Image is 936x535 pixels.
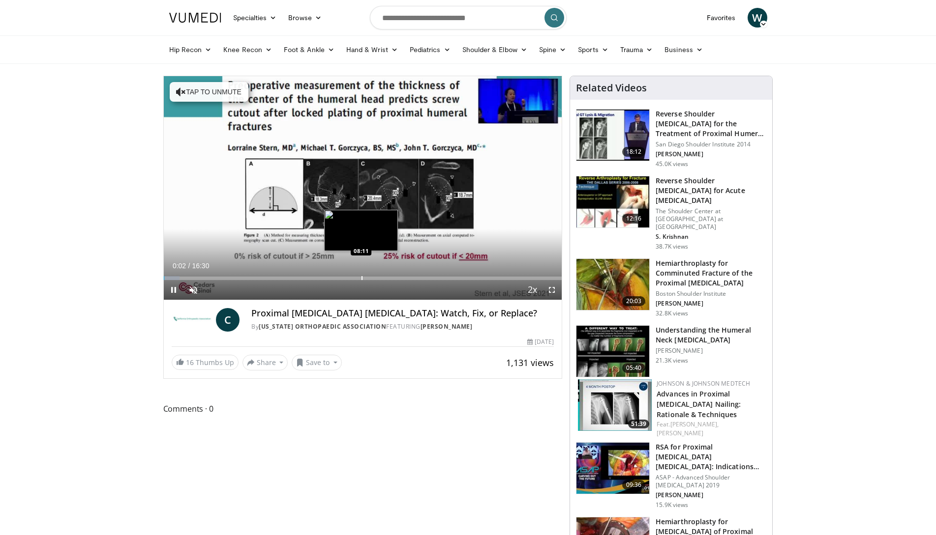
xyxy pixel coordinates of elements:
[164,76,562,300] video-js: Video Player
[340,40,404,59] a: Hand & Wrist
[404,40,456,59] a: Pediatrics
[278,40,340,59] a: Foot & Ankle
[628,420,649,428] span: 51:39
[656,233,766,241] p: S. Krishnan
[456,40,533,59] a: Shoulder & Elbow
[656,160,688,168] p: 45.0K views
[656,325,766,345] h3: Understanding the Humeral Neck [MEDICAL_DATA]
[656,300,766,308] p: [PERSON_NAME]
[186,358,194,367] span: 16
[657,379,750,388] a: Johnson & Johnson MedTech
[164,276,562,280] div: Progress Bar
[227,8,283,28] a: Specialties
[576,176,766,251] a: 12:16 Reverse Shoulder [MEDICAL_DATA] for Acute [MEDICAL_DATA] The Shoulder Center at [GEOGRAPHIC...
[251,322,554,331] div: By FEATURING
[576,443,649,494] img: 53f6b3b0-db1e-40d0-a70b-6c1023c58e52.150x105_q85_crop-smart_upscale.jpg
[163,40,218,59] a: Hip Recon
[576,109,766,168] a: 18:12 Reverse Shoulder [MEDICAL_DATA] for the Treatment of Proximal Humeral … San Diego Shoulder ...
[192,262,209,270] span: 16:30
[656,310,688,317] p: 32.8K views
[578,379,652,431] a: 51:39
[164,280,183,300] button: Pause
[576,110,649,161] img: Q2xRg7exoPLTwO8X4xMDoxOjA4MTsiGN.150x105_q85_crop-smart_upscale.jpg
[172,355,239,370] a: 16 Thumbs Up
[614,40,659,59] a: Trauma
[170,82,248,102] button: Tap to unmute
[172,308,212,332] img: California Orthopaedic Association
[421,322,473,331] a: [PERSON_NAME]
[657,389,741,419] a: Advances in Proximal [MEDICAL_DATA] Nailing: Rationale & Techniques
[163,402,563,415] span: Comments 0
[656,347,766,355] p: [PERSON_NAME]
[188,262,190,270] span: /
[292,355,342,370] button: Save to
[576,326,649,377] img: 458b1cc2-2c1d-4c47-a93d-754fd06d380f.150x105_q85_crop-smart_upscale.jpg
[542,280,562,300] button: Fullscreen
[670,420,719,428] a: [PERSON_NAME],
[656,442,766,472] h3: RSA for Proximal [MEDICAL_DATA] [MEDICAL_DATA]: Indications and Tips for Maximiz…
[659,40,709,59] a: Business
[324,210,398,251] img: image.jpeg
[748,8,767,28] a: W
[506,357,554,368] span: 1,131 views
[183,280,203,300] button: Unmute
[656,176,766,205] h3: Reverse Shoulder [MEDICAL_DATA] for Acute [MEDICAL_DATA]
[656,150,766,158] p: [PERSON_NAME]
[259,322,386,331] a: [US_STATE] Orthopaedic Association
[657,420,764,438] div: Feat.
[216,308,240,332] a: C
[576,176,649,227] img: butch_reverse_arthroplasty_3.png.150x105_q85_crop-smart_upscale.jpg
[572,40,614,59] a: Sports
[622,480,646,490] span: 09:36
[656,258,766,288] h3: Hemiarthroplasty for Comminuted Fracture of the Proximal [MEDICAL_DATA]
[370,6,567,29] input: Search topics, interventions
[656,141,766,148] p: San Diego Shoulder Institute 2014
[576,82,647,94] h4: Related Videos
[657,429,703,437] a: [PERSON_NAME]
[656,491,766,499] p: [PERSON_NAME]
[576,325,766,377] a: 05:40 Understanding the Humeral Neck [MEDICAL_DATA] [PERSON_NAME] 21.3K views
[656,474,766,489] p: ASAP - Advanced Shoulder [MEDICAL_DATA] 2019
[576,259,649,310] img: 10442_3.png.150x105_q85_crop-smart_upscale.jpg
[656,501,688,509] p: 15.9K views
[656,243,688,251] p: 38.7K views
[656,357,688,365] p: 21.3K views
[656,207,766,231] p: The Shoulder Center at [GEOGRAPHIC_DATA] at [GEOGRAPHIC_DATA]
[622,363,646,373] span: 05:40
[656,109,766,139] h3: Reverse Shoulder [MEDICAL_DATA] for the Treatment of Proximal Humeral …
[622,214,646,224] span: 12:16
[578,379,652,431] img: 51c79e9b-08d2-4aa9-9189-000d819e3bdb.150x105_q85_crop-smart_upscale.jpg
[169,13,221,23] img: VuMedi Logo
[522,280,542,300] button: Playback Rate
[622,296,646,306] span: 20:03
[251,308,554,319] h4: Proximal [MEDICAL_DATA] [MEDICAL_DATA]: Watch, Fix, or Replace?
[533,40,572,59] a: Spine
[527,338,554,346] div: [DATE]
[656,290,766,298] p: Boston Shoulder Institute
[576,442,766,509] a: 09:36 RSA for Proximal [MEDICAL_DATA] [MEDICAL_DATA]: Indications and Tips for Maximiz… ASAP - Ad...
[576,258,766,317] a: 20:03 Hemiarthroplasty for Comminuted Fracture of the Proximal [MEDICAL_DATA] Boston Shoulder Ins...
[242,355,288,370] button: Share
[217,40,278,59] a: Knee Recon
[701,8,742,28] a: Favorites
[173,262,186,270] span: 0:02
[622,147,646,157] span: 18:12
[282,8,328,28] a: Browse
